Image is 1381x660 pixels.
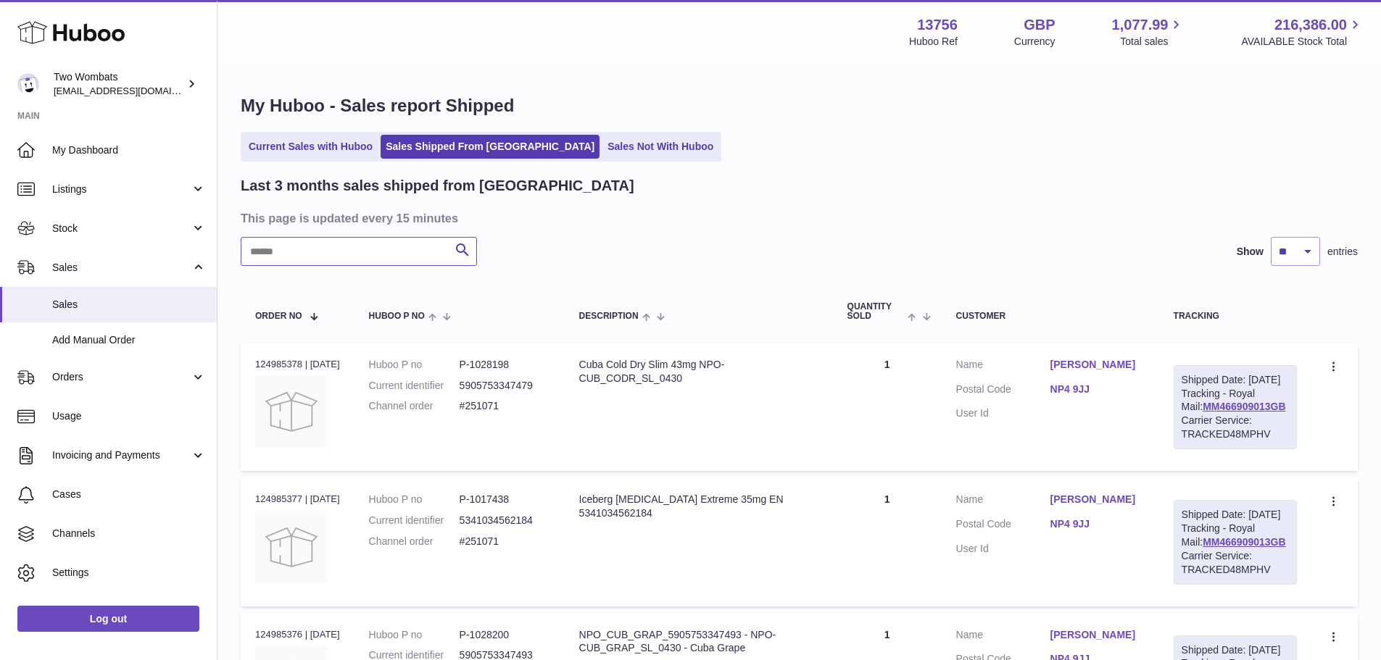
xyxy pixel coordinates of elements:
a: [PERSON_NAME] [1050,493,1145,506]
span: Sales [52,298,206,312]
span: Usage [52,409,206,423]
dt: Name [956,628,1050,646]
a: NP4 9JJ [1050,517,1145,531]
span: Channels [52,527,206,540]
span: My Dashboard [52,143,206,157]
dt: Channel order [369,399,460,413]
dt: Postal Code [956,517,1050,535]
div: Cuba Cold Dry Slim 43mg NPO-CUB_CODR_SL_0430 [579,358,818,385]
img: no-photo.jpg [255,375,328,448]
a: NP4 9JJ [1050,383,1145,396]
dt: Huboo P no [369,358,460,372]
div: Carrier Service: TRACKED48MPHV [1182,549,1289,577]
img: internalAdmin-13756@internal.huboo.com [17,73,39,95]
div: Shipped Date: [DATE] [1182,373,1289,387]
div: Tracking [1174,312,1297,321]
strong: GBP [1024,15,1055,35]
div: Iceberg [MEDICAL_DATA] Extreme 35mg EN 5341034562184 [579,493,818,520]
span: entries [1327,245,1358,259]
a: MM466909013GB [1203,401,1285,412]
div: Two Wombats [54,70,184,98]
a: 1,077.99 Total sales [1112,15,1185,49]
a: Current Sales with Huboo [244,135,378,159]
dt: Postal Code [956,383,1050,400]
div: NPO_CUB_GRAP_5905753347493 - NPO-CUB_GRAP_SL_0430 - Cuba Grape [579,628,818,656]
span: Add Manual Order [52,333,206,347]
dt: Huboo P no [369,493,460,506]
span: Orders [52,370,191,384]
dd: 5905753347479 [460,379,550,393]
span: Stock [52,222,191,235]
span: Sales [52,261,191,275]
div: 124985377 | [DATE] [255,493,340,506]
dt: Name [956,493,1050,510]
h3: This page is updated every 15 minutes [241,210,1354,226]
div: Currency [1014,35,1056,49]
span: Listings [52,183,191,196]
span: Quantity Sold [847,302,905,321]
dt: User Id [956,542,1050,556]
span: Huboo P no [369,312,425,321]
span: 216,386.00 [1274,15,1347,35]
a: [PERSON_NAME] [1050,358,1145,372]
span: AVAILABLE Stock Total [1241,35,1364,49]
a: 216,386.00 AVAILABLE Stock Total [1241,15,1364,49]
a: [PERSON_NAME] [1050,628,1145,642]
dt: Current identifier [369,514,460,527]
dt: Current identifier [369,379,460,393]
div: Tracking - Royal Mail: [1174,365,1297,449]
a: Sales Shipped From [GEOGRAPHIC_DATA] [381,135,600,159]
div: 124985376 | [DATE] [255,628,340,641]
dd: P-1017438 [460,493,550,506]
span: Cases [52,488,206,501]
a: Log out [17,606,199,632]
dd: #251071 [460,399,550,413]
h2: Last 3 months sales shipped from [GEOGRAPHIC_DATA] [241,176,634,196]
div: Tracking - Royal Mail: [1174,500,1297,584]
td: 1 [833,343,942,471]
span: Order No [255,312,302,321]
div: Huboo Ref [909,35,958,49]
a: Sales Not With Huboo [602,135,718,159]
div: Customer [956,312,1145,321]
div: 124985378 | [DATE] [255,358,340,371]
strong: 13756 [917,15,958,35]
h1: My Huboo - Sales report Shipped [241,94,1358,117]
dd: #251071 [460,535,550,548]
div: Shipped Date: [DATE] [1182,643,1289,657]
dt: Channel order [369,535,460,548]
a: MM466909013GB [1203,536,1285,548]
span: 1,077.99 [1112,15,1169,35]
label: Show [1237,245,1264,259]
span: Total sales [1120,35,1185,49]
span: Settings [52,566,206,580]
span: Description [579,312,639,321]
dd: 5341034562184 [460,514,550,527]
dt: User Id [956,406,1050,420]
div: Carrier Service: TRACKED48MPHV [1182,414,1289,441]
img: no-photo.jpg [255,511,328,583]
td: 1 [833,478,942,606]
span: [EMAIL_ADDRESS][DOMAIN_NAME] [54,85,213,96]
div: Shipped Date: [DATE] [1182,508,1289,522]
dt: Name [956,358,1050,375]
span: Invoicing and Payments [52,448,191,462]
dd: P-1028198 [460,358,550,372]
dd: P-1028200 [460,628,550,642]
dt: Huboo P no [369,628,460,642]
